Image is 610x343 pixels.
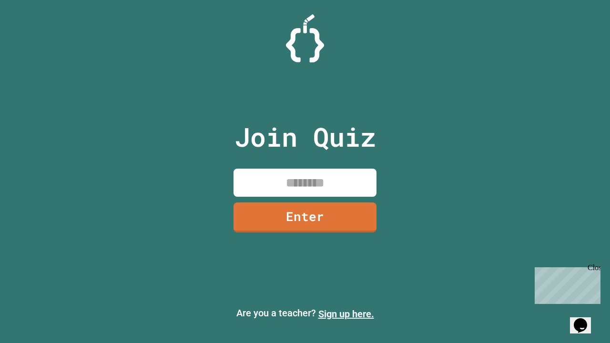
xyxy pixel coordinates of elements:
div: Chat with us now!Close [4,4,66,61]
iframe: chat widget [570,305,600,333]
a: Sign up here. [318,308,374,320]
p: Are you a teacher? [8,306,602,321]
iframe: chat widget [531,263,600,304]
p: Join Quiz [234,117,376,157]
a: Enter [234,202,376,232]
img: Logo.svg [286,14,324,62]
